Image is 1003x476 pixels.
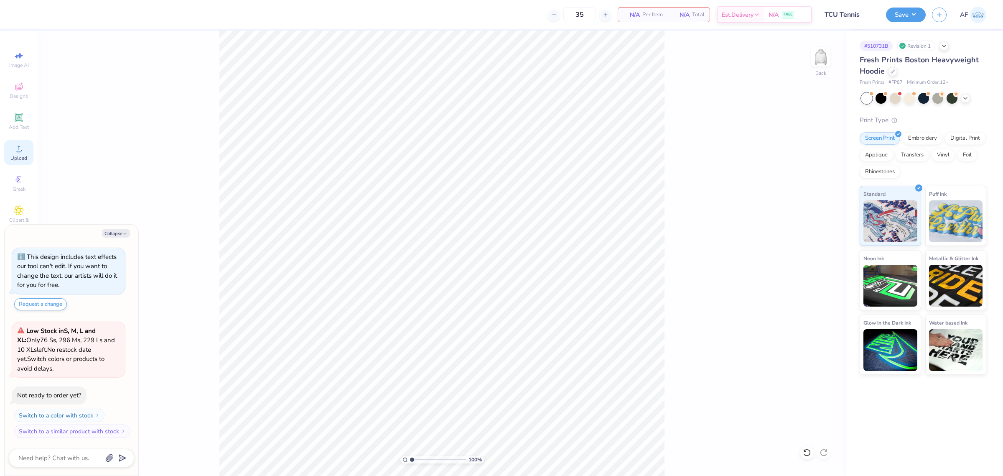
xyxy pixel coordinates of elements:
div: Embroidery [903,132,942,145]
span: Add Text [9,124,29,131]
a: AF [960,7,986,23]
span: Only 76 Ss, 296 Ms, 229 Ls and 10 XLs left. Switch colors or products to avoid delays. [17,327,115,373]
span: N/A [769,10,779,19]
img: Neon Ink [863,265,917,307]
img: Ana Francesca Bustamante [970,7,986,23]
div: This design includes text effects our tool can't edit. If you want to change the text, our artist... [17,253,117,289]
span: Fresh Prints Boston Heavyweight Hoodie [860,55,979,76]
span: # FP87 [888,79,903,86]
div: Back [815,69,826,77]
span: FREE [784,12,792,18]
img: Switch to a similar product with stock [121,429,126,434]
input: – – [563,7,596,22]
img: Back [812,49,829,65]
img: Switch to a color with stock [95,413,100,418]
span: Greek [13,186,25,192]
span: Designs [10,93,28,100]
div: Applique [860,149,893,161]
span: Image AI [9,62,29,69]
div: Vinyl [932,149,955,161]
div: # 510731B [860,41,893,51]
button: Switch to a color with stock [14,409,104,422]
span: Neon Ink [863,254,884,263]
span: Fresh Prints [860,79,884,86]
span: N/A [673,10,690,19]
div: Digital Print [945,132,985,145]
img: Puff Ink [929,200,983,242]
span: N/A [623,10,640,19]
span: 100 % [468,456,482,463]
input: Untitled Design [818,6,880,23]
img: Water based Ink [929,329,983,371]
span: Glow in the Dark Ink [863,318,911,327]
span: Total [692,10,705,19]
span: No restock date yet. [17,345,91,363]
strong: Low Stock in S, M, L and XL : [17,327,96,345]
span: Puff Ink [929,189,947,198]
span: Clipart & logos [4,217,33,230]
span: Upload [10,155,27,161]
div: Transfers [896,149,929,161]
span: AF [960,10,968,20]
div: Screen Print [860,132,900,145]
span: Est. Delivery [722,10,754,19]
img: Standard [863,200,917,242]
span: Water based Ink [929,318,967,327]
button: Collapse [102,229,130,238]
div: Print Type [860,115,986,125]
div: Rhinestones [860,166,900,178]
span: Standard [863,189,886,198]
span: Metallic & Glitter Ink [929,254,978,263]
span: Minimum Order: 12 + [907,79,949,86]
div: Not ready to order yet? [17,391,81,399]
div: Revision 1 [897,41,935,51]
div: Foil [957,149,977,161]
span: Per Item [642,10,663,19]
img: Metallic & Glitter Ink [929,265,983,307]
img: Glow in the Dark Ink [863,329,917,371]
button: Switch to a similar product with stock [14,425,130,438]
button: Request a change [14,298,67,310]
button: Save [886,8,926,22]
